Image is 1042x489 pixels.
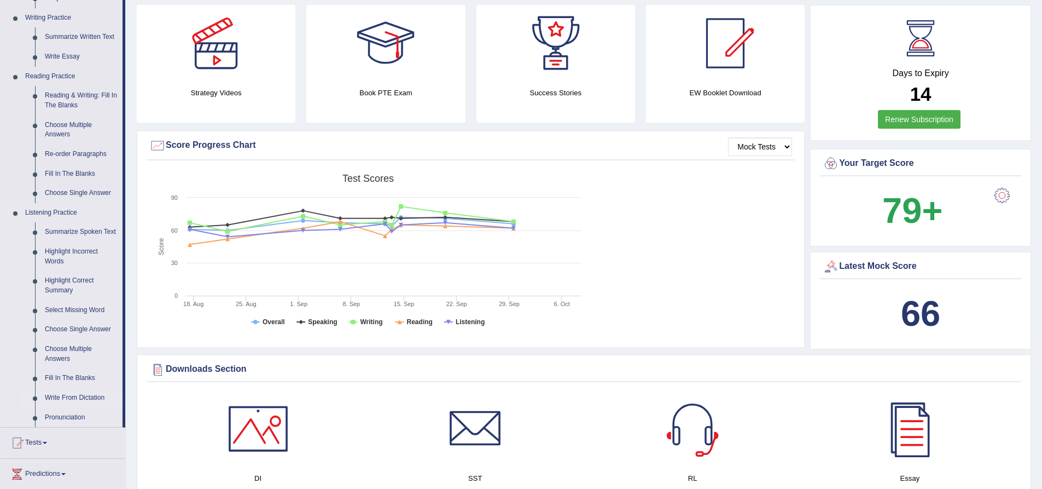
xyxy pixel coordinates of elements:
tspan: Speaking [308,318,337,326]
text: 0 [174,292,178,299]
b: 66 [901,294,940,333]
h4: RL [590,473,796,484]
tspan: Overall [263,318,285,326]
tspan: Reading [407,318,433,326]
tspan: 29. Sep [499,301,520,307]
div: Latest Mock Score [823,258,1018,275]
a: Choose Multiple Answers [40,116,123,145]
a: Reading Practice [20,67,123,87]
a: Choose Single Answer [40,183,123,203]
a: Predictions [1,459,125,486]
tspan: Listening [456,318,485,326]
text: 60 [171,227,178,234]
b: 14 [910,83,932,105]
a: Write Essay [40,47,123,67]
div: Downloads Section [149,361,1018,378]
a: Reading & Writing: Fill In The Blanks [40,86,123,115]
tspan: 1. Sep [290,301,307,307]
h4: DI [155,473,361,484]
h4: Success Stories [476,87,635,99]
h4: Strategy Videos [137,87,295,99]
tspan: 8. Sep [342,301,360,307]
tspan: 15. Sep [394,301,415,307]
tspan: 18. Aug [183,301,203,307]
h4: Essay [807,473,1013,484]
tspan: 25. Aug [236,301,256,307]
a: Summarize Written Text [40,27,123,47]
a: Write From Dictation [40,388,123,408]
div: Your Target Score [823,156,1018,172]
tspan: 6. Oct [554,301,569,307]
a: Renew Subscription [878,110,960,129]
a: Choose Single Answer [40,320,123,340]
a: Summarize Spoken Text [40,222,123,242]
h4: EW Booklet Download [646,87,805,99]
h4: Days to Expiry [823,68,1018,78]
h4: SST [372,473,578,484]
tspan: 22. Sep [446,301,467,307]
tspan: Test scores [342,173,394,184]
tspan: Writing [360,318,382,326]
a: Highlight Correct Summary [40,271,123,300]
a: Fill In The Blanks [40,369,123,388]
a: Tests [1,428,125,455]
a: Highlight Incorrect Words [40,242,123,271]
text: 90 [171,194,178,201]
b: 79+ [882,191,942,231]
tspan: Score [158,238,165,256]
a: Choose Multiple Answers [40,340,123,369]
a: Listening Practice [20,203,123,223]
div: Score Progress Chart [149,137,792,154]
a: Fill In The Blanks [40,164,123,184]
text: 30 [171,260,178,266]
a: Select Missing Word [40,301,123,320]
a: Writing Practice [20,8,123,28]
a: Pronunciation [40,408,123,428]
a: Re-order Paragraphs [40,145,123,164]
h4: Book PTE Exam [306,87,465,99]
